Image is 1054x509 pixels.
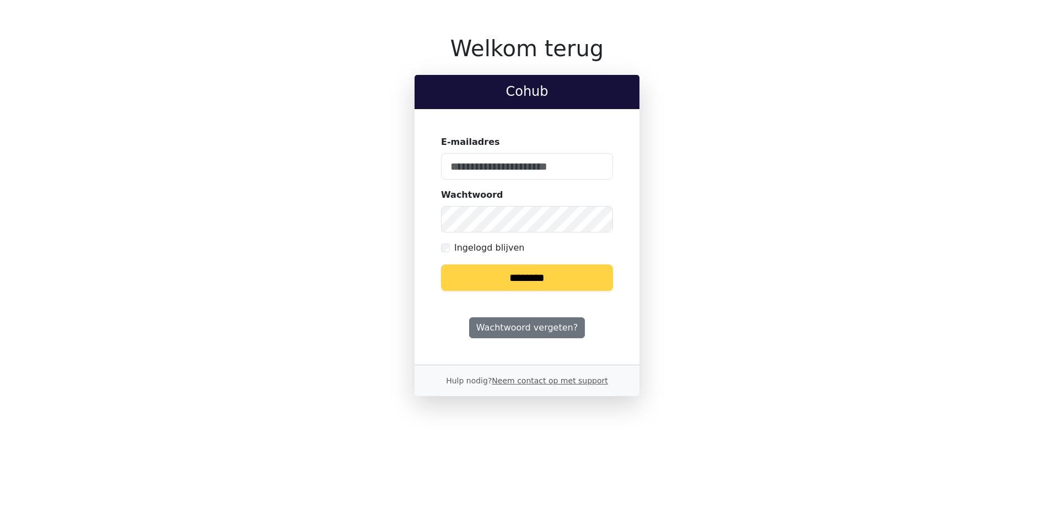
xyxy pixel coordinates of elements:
h2: Cohub [423,84,631,100]
h1: Welkom terug [415,35,639,62]
label: Wachtwoord [441,188,503,202]
small: Hulp nodig? [446,376,608,385]
label: Ingelogd blijven [454,241,524,254]
label: E-mailadres [441,136,500,149]
a: Neem contact op met support [492,376,607,385]
a: Wachtwoord vergeten? [469,317,585,338]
